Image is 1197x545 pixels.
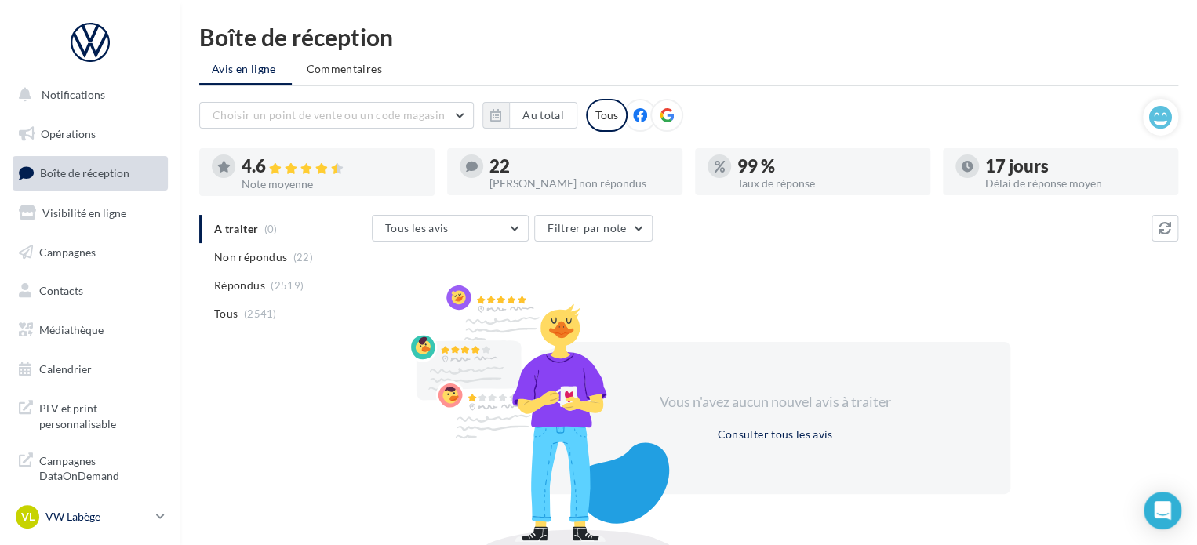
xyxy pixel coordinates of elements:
span: (22) [293,251,313,263]
a: Campagnes DataOnDemand [9,444,171,490]
span: PLV et print personnalisable [39,398,162,431]
button: Au total [482,102,577,129]
button: Notifications [9,78,165,111]
div: Boîte de réception [199,25,1178,49]
div: [PERSON_NAME] non répondus [489,178,670,189]
span: (2519) [271,279,304,292]
div: Délai de réponse moyen [985,178,1166,189]
button: Tous les avis [372,215,529,242]
span: Contacts [39,284,83,297]
div: 4.6 [242,158,422,176]
span: Campagnes DataOnDemand [39,450,162,484]
span: Opérations [41,127,96,140]
a: Calendrier [9,353,171,386]
div: 99 % [737,158,918,175]
span: Notifications [42,88,105,101]
span: Campagnes [39,245,96,258]
a: Opérations [9,118,171,151]
span: Médiathèque [39,323,104,336]
a: Visibilité en ligne [9,197,171,230]
a: Médiathèque [9,314,171,347]
div: Open Intercom Messenger [1144,492,1181,529]
button: Au total [509,102,577,129]
span: Calendrier [39,362,92,376]
a: PLV et print personnalisable [9,391,171,438]
button: Choisir un point de vente ou un code magasin [199,102,474,129]
a: Campagnes [9,236,171,269]
div: Taux de réponse [737,178,918,189]
span: Commentaires [307,61,382,77]
span: Tous [214,306,238,322]
button: Filtrer par note [534,215,653,242]
span: (2541) [244,307,277,320]
button: Consulter tous les avis [711,425,839,444]
span: Boîte de réception [40,166,129,180]
span: Choisir un point de vente ou un code magasin [213,108,445,122]
div: Tous [586,99,628,132]
div: Note moyenne [242,179,422,190]
a: Boîte de réception [9,156,171,190]
div: 17 jours [985,158,1166,175]
a: Contacts [9,274,171,307]
span: VL [21,509,35,525]
span: Répondus [214,278,265,293]
div: Vous n'avez aucun nouvel avis à traiter [640,392,910,412]
p: VW Labège [45,509,150,525]
a: VL VW Labège [13,502,168,532]
span: Tous les avis [385,221,449,234]
span: Non répondus [214,249,287,265]
div: 22 [489,158,670,175]
span: Visibilité en ligne [42,206,126,220]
